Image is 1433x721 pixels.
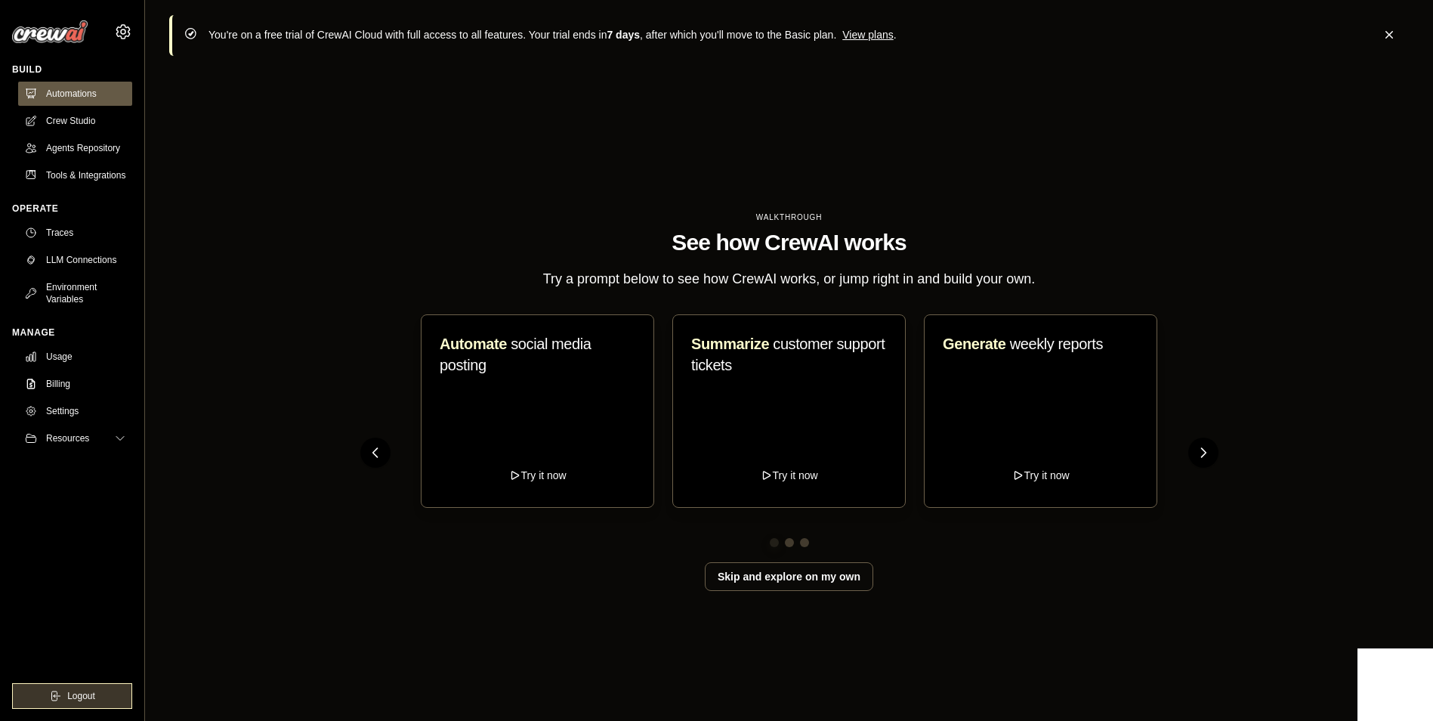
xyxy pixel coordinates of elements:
[1010,336,1103,352] span: weekly reports
[943,336,1006,352] span: Generate
[440,336,507,352] span: Automate
[705,562,873,591] button: Skip and explore on my own
[18,136,132,160] a: Agents Repository
[607,29,640,41] strong: 7 days
[440,462,635,489] button: Try it now
[18,399,132,423] a: Settings
[12,20,88,43] img: Logo
[18,163,132,187] a: Tools & Integrations
[691,462,887,489] button: Try it now
[943,462,1138,489] button: Try it now
[18,82,132,106] a: Automations
[67,690,95,702] span: Logout
[18,221,132,245] a: Traces
[12,63,132,76] div: Build
[440,336,591,373] span: social media posting
[536,268,1043,290] p: Try a prompt below to see how CrewAI works, or jump right in and build your own.
[1357,648,1433,721] iframe: Chat Widget
[12,326,132,339] div: Manage
[18,275,132,311] a: Environment Variables
[18,345,132,369] a: Usage
[18,248,132,272] a: LLM Connections
[691,336,769,352] span: Summarize
[372,212,1206,223] div: WALKTHROUGH
[842,29,893,41] a: View plans
[12,203,132,215] div: Operate
[18,372,132,396] a: Billing
[372,229,1206,256] h1: See how CrewAI works
[18,426,132,450] button: Resources
[46,432,89,444] span: Resources
[12,683,132,709] button: Logout
[691,336,885,373] span: customer support tickets
[18,109,132,133] a: Crew Studio
[208,27,897,42] p: You're on a free trial of CrewAI Cloud with full access to all features. Your trial ends in , aft...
